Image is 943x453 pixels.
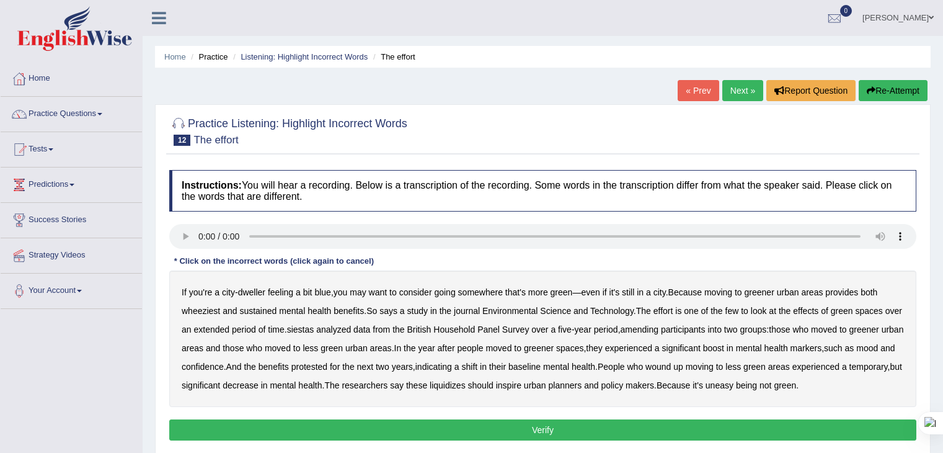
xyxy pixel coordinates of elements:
b: two [376,362,389,372]
b: health [572,362,595,372]
b: should [468,380,494,390]
b: mental [279,306,305,316]
b: from [373,325,390,334]
b: spaces [556,343,583,353]
a: Strategy Videos [1,238,142,269]
b: those [223,343,244,353]
b: moved [811,325,837,334]
b: shift [461,362,477,372]
b: a [215,287,219,297]
b: the [779,306,790,316]
b: green [321,343,343,353]
a: Home [1,61,142,92]
b: in [430,306,437,316]
b: a [551,325,556,334]
b: mental [543,362,569,372]
b: they [586,343,602,353]
b: five [558,325,572,334]
b: of [821,306,828,316]
b: policy [601,380,623,390]
a: Practice Questions [1,97,142,128]
b: Panel [477,325,500,334]
b: to [389,287,397,297]
b: health [764,343,788,353]
b: even [581,287,600,297]
b: boost [703,343,724,353]
a: « Prev [678,80,719,101]
b: still [622,287,634,297]
b: Technology [590,306,634,316]
button: Report Question [766,80,856,101]
b: green [743,362,766,372]
b: of [701,306,709,316]
b: to [741,306,748,316]
b: a [400,306,405,316]
b: Science [540,306,571,316]
b: it's [609,287,620,297]
b: may [350,287,366,297]
b: the [244,362,255,372]
b: the [404,343,415,353]
b: protested [291,362,327,372]
b: urban [524,380,546,390]
b: moved [265,343,291,353]
b: to [716,362,724,372]
b: areas [370,343,392,353]
b: who [627,362,643,372]
b: health [308,306,331,316]
b: you [334,287,348,297]
b: experienced [792,362,839,372]
b: green [551,287,573,297]
b: over [885,306,902,316]
b: such [824,343,843,353]
b: In [394,343,402,353]
b: a [296,287,301,297]
div: * Click on the incorrect words (click again to cancel) [169,255,379,267]
b: participants [661,325,706,334]
b: amending [621,325,659,334]
button: Re-Attempt [859,80,928,101]
b: Instructions: [182,180,242,191]
b: siestas [287,325,314,334]
b: two [724,325,738,334]
b: the [440,306,451,316]
b: who [246,343,262,353]
b: less [303,343,318,353]
b: mental [736,343,762,353]
b: spaces [855,306,882,316]
b: in [480,362,487,372]
b: you're [189,287,213,297]
b: into [707,325,722,334]
b: bit [303,287,312,297]
b: in [637,287,644,297]
b: next [357,362,373,372]
b: confidence [182,362,224,372]
b: city [222,287,235,297]
b: in [261,380,268,390]
b: year [575,325,591,334]
b: liquidizes [430,380,466,390]
b: those [769,325,790,334]
b: The [636,306,651,316]
b: period [594,325,618,334]
b: but [890,362,901,372]
b: blue [314,287,330,297]
b: significant [182,380,220,390]
b: feeling [268,287,293,297]
b: period [232,325,256,334]
b: to [293,343,301,353]
b: Household [433,325,475,334]
h2: Practice Listening: Highlight Incorrect Words [169,115,407,146]
b: Because [657,380,690,390]
b: green [831,306,853,316]
b: year [418,343,435,353]
b: analyzed [316,325,351,334]
a: Success Stories [1,203,142,234]
b: says [379,306,397,316]
b: mental [270,380,296,390]
b: journal [454,306,480,316]
b: markers [790,343,822,353]
a: Next » [722,80,763,101]
b: as [845,343,854,353]
b: of [259,325,266,334]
